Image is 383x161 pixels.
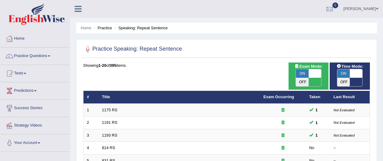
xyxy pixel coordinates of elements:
[0,134,70,150] a: Your Account
[264,95,294,99] a: Exam Occurring
[264,120,303,126] div: Exam occurring question
[81,26,91,30] a: Home
[337,78,350,86] span: OFF
[334,145,367,151] div: –
[113,25,168,31] li: Speaking: Repeat Sentence
[313,107,320,113] span: You cannot take this question anymore
[289,63,329,90] div: Show exams occurring in exams
[296,69,309,78] span: ON
[296,78,309,86] span: OFF
[334,63,366,70] span: Time Mode:
[102,120,118,125] a: 1191 RS
[92,25,112,31] li: Practice
[330,91,370,104] th: Last Result
[313,120,320,126] span: You cannot take this question anymore
[264,145,303,151] div: Exam occurring question
[264,133,303,138] div: Exam occurring question
[83,142,99,155] td: 4
[102,133,118,138] a: 1193 RS
[264,107,303,113] div: Exam occurring question
[334,121,355,124] small: Not Evaluated
[83,91,99,104] th: #
[83,63,370,68] div: Showing of items.
[83,129,99,142] td: 3
[309,145,314,150] em: No
[0,48,70,63] a: Practice Questions
[334,108,355,112] small: Not Evaluated
[110,63,116,68] b: 395
[306,91,330,104] th: Taken
[0,100,70,115] a: Success Stories
[313,132,320,138] span: You cannot take this question anymore
[83,104,99,116] td: 1
[0,117,70,132] a: Strategy Videos
[332,2,339,8] span: 0
[83,116,99,129] td: 2
[334,134,355,137] small: Not Evaluated
[0,30,70,45] a: Home
[0,82,70,98] a: Predictions
[83,45,182,54] h2: Practice Speaking: Repeat Sentence
[102,108,118,112] a: 1175 RS
[99,91,260,104] th: Title
[292,63,325,70] span: Exam Mode:
[337,69,350,78] span: ON
[102,145,115,150] a: 814 RS
[98,63,106,68] b: 1-20
[0,65,70,80] a: Tests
